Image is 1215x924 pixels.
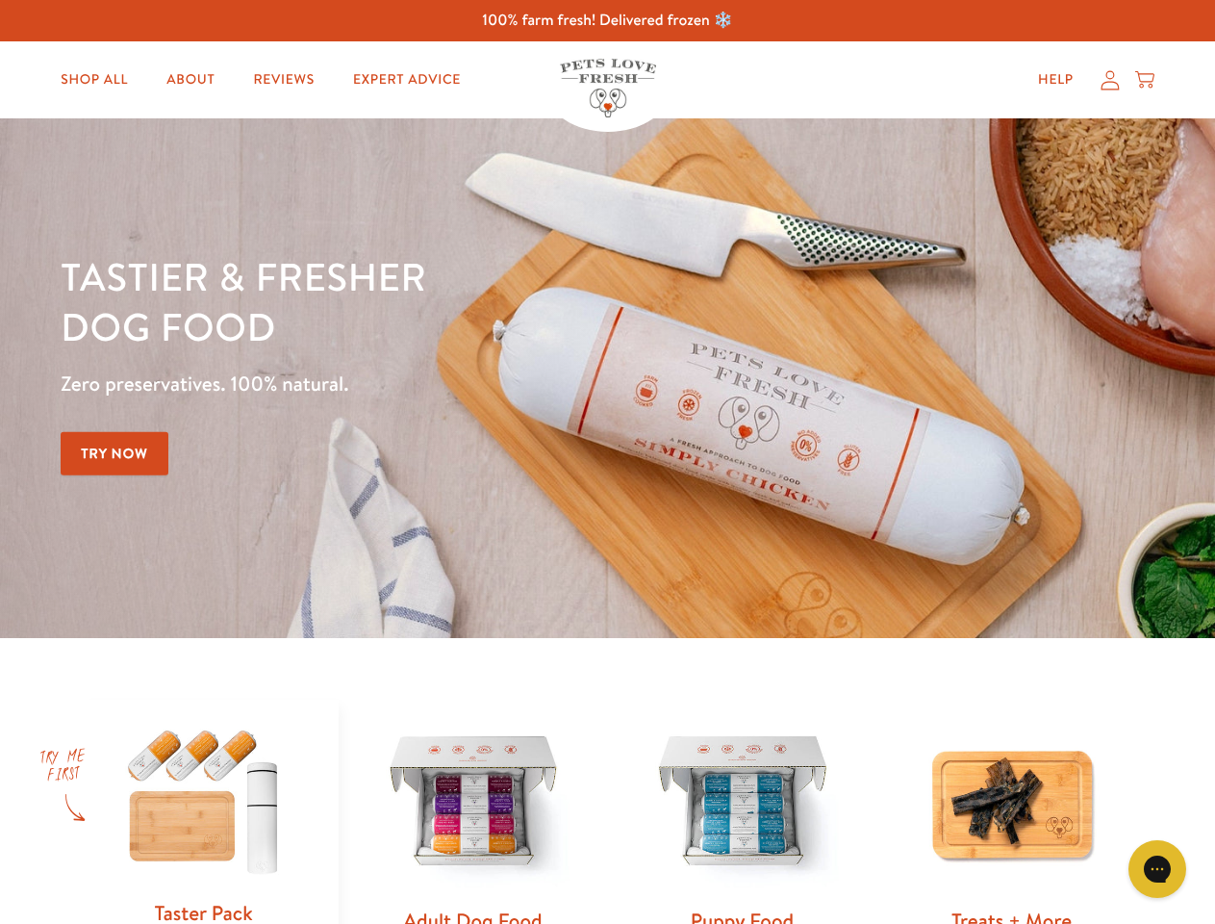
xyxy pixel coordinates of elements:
[560,59,656,117] img: Pets Love Fresh
[1119,834,1196,905] iframe: Gorgias live chat messenger
[338,61,476,99] a: Expert Advice
[238,61,329,99] a: Reviews
[1023,61,1089,99] a: Help
[45,61,143,99] a: Shop All
[61,251,790,351] h1: Tastier & fresher dog food
[61,367,790,401] p: Zero preservatives. 100% natural.
[61,432,168,475] a: Try Now
[151,61,230,99] a: About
